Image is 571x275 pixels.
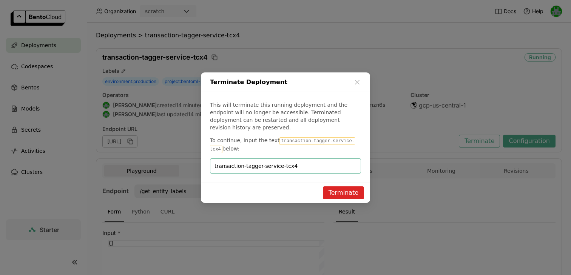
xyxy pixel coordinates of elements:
span: below: [222,146,239,152]
p: This will terminate this running deployment and the endpoint will no longer be accessible. Termin... [210,101,361,131]
span: To continue, input the text [210,137,279,143]
div: dialog [201,72,370,203]
code: transaction-tagger-service-tcx4 [210,137,355,153]
button: Terminate [323,186,364,199]
div: Terminate Deployment [201,72,370,92]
